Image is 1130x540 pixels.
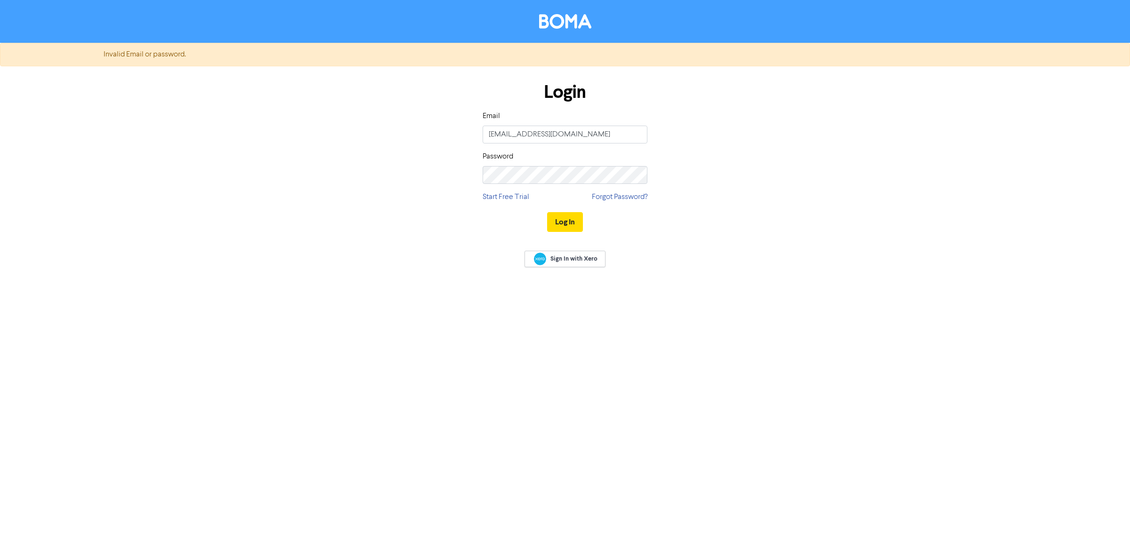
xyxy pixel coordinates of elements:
[592,191,647,203] a: Forgot Password?
[483,81,647,103] h1: Login
[525,251,605,267] a: Sign In with Xero
[539,14,591,29] img: BOMA Logo
[1083,495,1130,540] iframe: Chat Widget
[550,254,597,263] span: Sign In with Xero
[483,111,500,122] label: Email
[483,191,529,203] a: Start Free Trial
[547,212,583,232] button: Log In
[97,49,1033,60] div: Invalid Email or password.
[534,253,546,265] img: Xero logo
[483,151,513,162] label: Password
